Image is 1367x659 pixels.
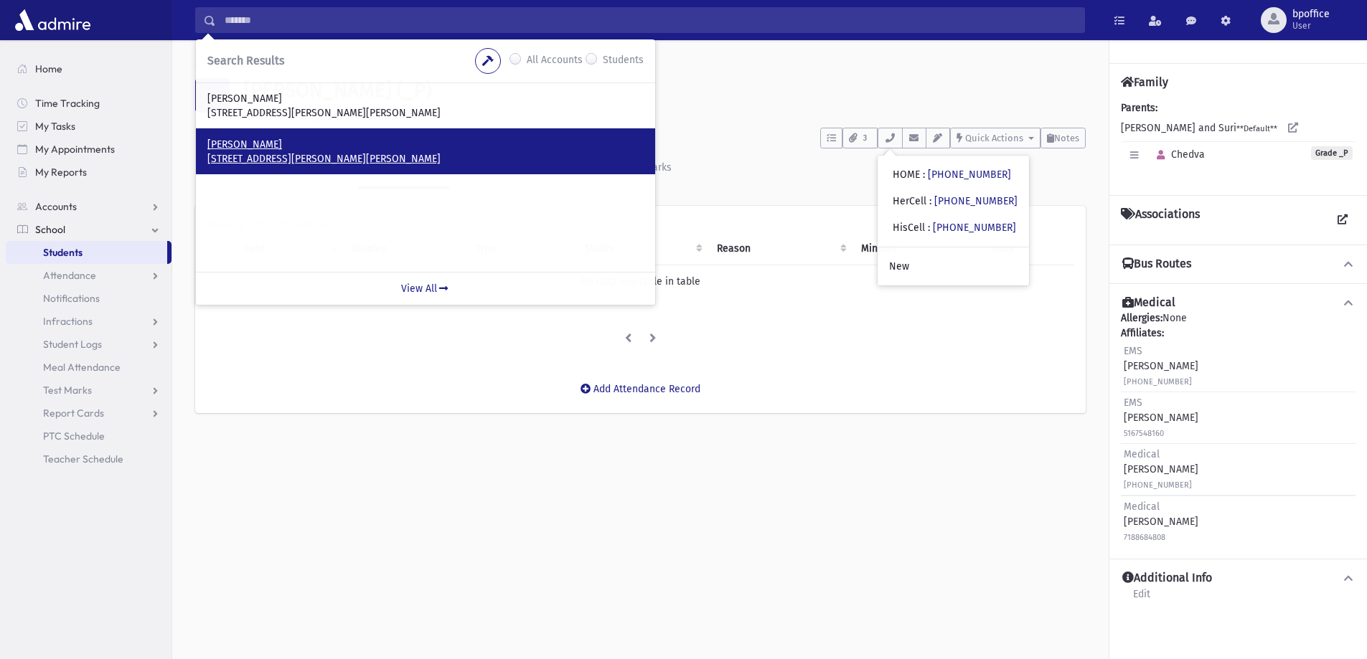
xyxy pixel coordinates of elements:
nav: breadcrumb [195,57,247,78]
button: Medical [1121,295,1356,310]
span: : [928,222,930,234]
span: 3 [859,132,871,145]
div: [PERSON_NAME] and Suri [1121,100,1356,184]
a: Time Tracking [6,92,172,115]
span: Notes [1054,133,1079,143]
img: AdmirePro [11,6,94,34]
h4: Medical [1122,295,1175,310]
span: : [923,169,925,181]
a: Edit [1132,586,1151,612]
h4: Additional Info [1122,571,1212,586]
span: My Tasks [35,120,75,133]
p: [STREET_ADDRESS][PERSON_NAME][PERSON_NAME] [207,152,644,166]
a: Report Cards [6,402,172,425]
span: Attendance [43,269,96,282]
div: [PERSON_NAME] [1124,343,1198,389]
p: [PERSON_NAME] [207,138,644,152]
span: EMS [1124,397,1142,409]
div: HOME [893,167,1011,182]
span: Medical [1124,448,1160,460]
b: Parents: [1121,102,1157,114]
a: Home [6,57,172,80]
button: Bus Routes [1121,257,1356,272]
a: Notifications [6,287,172,310]
span: Medical [1124,501,1160,513]
span: My Appointments [35,143,115,156]
a: School [6,218,172,241]
span: School [35,223,65,236]
a: Teacher Schedule [6,447,172,470]
h4: Family [1121,75,1168,89]
span: Report Cards [43,407,104,419]
a: PTC Schedule [6,425,172,447]
a: My Appointments [6,138,172,161]
th: Minutes [852,232,984,265]
span: Notifications [43,292,100,305]
a: [PERSON_NAME] [STREET_ADDRESS][PERSON_NAME][PERSON_NAME] [207,138,644,166]
p: [PERSON_NAME] [207,92,644,106]
small: [PHONE_NUMBER] [1124,377,1192,387]
div: [PERSON_NAME] [1124,447,1198,492]
span: Students [43,246,83,259]
div: HisCell [893,220,1016,235]
span: My Reports [35,166,87,179]
h4: Associations [1121,207,1200,233]
button: 3 [842,128,878,148]
b: Affiliates: [1121,327,1164,339]
div: G [195,78,230,113]
a: Infractions [6,310,172,333]
a: Student Logs [6,333,172,356]
small: 5167548160 [1124,429,1164,438]
a: My Reports [6,161,172,184]
input: Search [216,7,1084,33]
span: Quick Actions [965,133,1023,143]
a: [PHONE_NUMBER] [934,195,1018,207]
div: [PERSON_NAME] [1124,499,1198,544]
button: Additional Info [1121,571,1356,586]
a: View all Associations [1330,207,1356,233]
span: EMS [1124,345,1142,357]
span: Infractions [43,315,93,328]
span: Teacher Schedule [43,452,123,465]
p: [STREET_ADDRESS][PERSON_NAME][PERSON_NAME] [207,106,644,120]
span: Grade _P [1311,146,1353,160]
span: Chedva [1150,148,1205,161]
a: Students [195,59,247,71]
span: Search Results [207,54,284,67]
div: Marks [642,161,672,174]
span: Test Marks [43,384,92,397]
a: [PHONE_NUMBER] [928,169,1011,181]
small: 7188684808 [1124,533,1165,542]
span: Meal Attendance [43,361,121,374]
b: Allergies: [1121,312,1162,324]
small: [PHONE_NUMBER] [1124,480,1192,490]
button: Notes [1040,128,1086,148]
div: HerCell [893,194,1018,209]
a: [PERSON_NAME] [STREET_ADDRESS][PERSON_NAME][PERSON_NAME] [207,92,644,120]
a: New [878,253,1029,280]
a: Test Marks [6,379,172,402]
span: : [929,195,931,207]
a: [PHONE_NUMBER] [933,222,1016,234]
span: PTC Schedule [43,430,105,442]
button: Add Attendance Record [571,376,710,402]
a: Activity [195,148,265,189]
h6: 606 [PERSON_NAME] Pl Valley Stream [244,108,1086,122]
a: Students [6,241,167,264]
h4: Bus Routes [1122,257,1191,272]
span: User [1292,20,1330,32]
div: [PERSON_NAME] [1124,395,1198,440]
span: Student Logs [43,338,102,351]
span: Accounts [35,200,77,213]
span: bpoffice [1292,9,1330,20]
a: Attendance [6,264,172,287]
button: Quick Actions [950,128,1040,148]
a: View All [196,272,655,305]
a: My Tasks [6,115,172,138]
a: Meal Attendance [6,356,172,379]
span: Time Tracking [35,97,100,110]
div: None [1121,310,1356,547]
span: Home [35,62,62,75]
h1: [PERSON_NAME] (_P) [244,78,1086,103]
th: Reason: activate to sort column ascending [708,232,852,265]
